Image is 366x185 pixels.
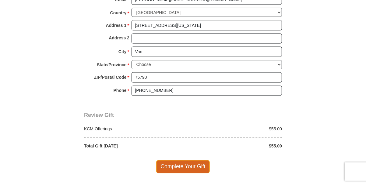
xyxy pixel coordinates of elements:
[156,160,210,173] span: Complete Your Gift
[97,61,126,69] strong: State/Province
[110,9,127,17] strong: Country
[109,34,129,42] strong: Address 2
[118,48,126,56] strong: City
[94,73,127,82] strong: ZIP/Postal Code
[84,112,114,118] span: Review Gift
[114,86,127,95] strong: Phone
[81,126,183,132] div: KCM Offerings
[81,143,183,149] div: Total Gift [DATE]
[183,126,285,132] div: $55.00
[183,143,285,149] div: $55.00
[106,21,127,30] strong: Address 1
